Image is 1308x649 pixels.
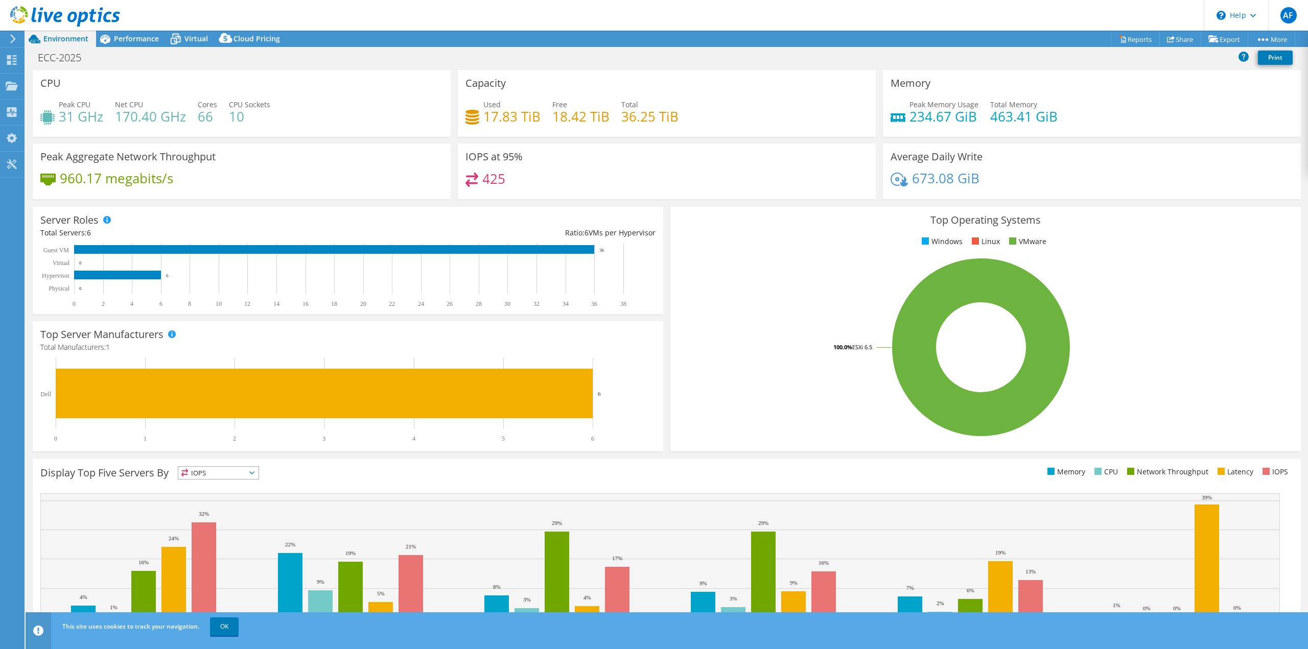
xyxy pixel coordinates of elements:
[909,100,978,109] span: Peak Memory Usage
[406,543,416,549] text: 21%
[418,300,424,307] text: 24
[144,435,147,442] text: 1
[758,520,768,526] text: 29%
[563,300,569,307] text: 34
[43,247,69,254] text: Guest VM
[199,511,209,517] text: 32%
[1258,51,1293,65] a: Print
[620,300,626,307] text: 38
[40,151,216,162] h3: Peak Aggregate Network Throughput
[583,594,591,600] text: 4%
[852,343,872,351] tspan: ESXi 6.5
[53,259,70,267] text: Virtual
[273,300,279,307] text: 14
[216,300,222,307] text: 10
[1260,466,1288,477] li: IOPS
[169,535,179,541] text: 24%
[210,617,239,636] a: OK
[178,467,259,479] span: IOPS
[969,236,1000,247] li: Linux
[891,151,983,162] h3: Average Daily Write
[360,300,366,307] text: 20
[1201,31,1248,47] a: Export
[504,300,510,307] text: 30
[919,236,963,247] li: Windows
[233,435,236,442] text: 2
[621,111,679,122] h4: 36.25 TiB
[73,300,76,307] text: 0
[995,549,1006,556] text: 19%
[233,34,280,43] span: Cloud Pricing
[1025,568,1036,574] text: 13%
[612,555,622,561] text: 17%
[533,300,540,307] text: 32
[106,342,110,352] span: 1
[59,100,90,109] span: Peak CPU
[115,100,143,109] span: Net CPU
[465,151,523,162] h3: IOPS at 95%
[790,580,798,586] text: 9%
[62,622,199,631] span: This site uses cookies to track your navigation.
[40,78,61,89] h3: CPU
[1113,602,1120,608] text: 1%
[678,214,1293,226] h3: Top Operating Systems
[465,78,506,89] h3: Capacity
[40,214,99,226] h3: Server Roles
[909,111,978,122] h4: 234.67 GiB
[476,300,482,307] text: 28
[585,228,589,237] span: 6
[1143,605,1151,611] text: 0%
[912,173,979,184] h4: 673.08 GiB
[188,300,191,307] text: 8
[198,111,217,122] h4: 66
[54,435,57,442] text: 0
[43,34,88,43] span: Environment
[730,595,737,602] text: 3%
[80,594,87,600] text: 4%
[166,273,169,278] text: 6
[331,300,337,307] text: 18
[302,300,309,307] text: 16
[1248,31,1295,47] a: More
[937,600,944,606] text: 2%
[552,100,567,109] span: Free
[40,227,348,238] div: Total Servers:
[1280,7,1297,23] span: AF
[493,584,501,590] text: 8%
[40,342,656,353] h4: Total Manufacturers:
[1125,466,1208,477] li: Network Throughput
[891,78,930,89] h3: Memory
[699,580,707,586] text: 9%
[40,391,51,398] text: Dell
[389,300,395,307] text: 22
[285,541,295,547] text: 22%
[40,329,163,340] h3: Top Server Manufacturers
[599,248,604,253] text: 36
[138,559,149,565] text: 16%
[1217,11,1226,20] svg: \n
[591,435,594,442] text: 6
[79,286,82,291] text: 0
[42,272,69,279] text: Hypervisor
[482,173,505,184] h4: 425
[114,34,159,43] span: Performance
[377,590,385,596] text: 5%
[79,260,82,266] text: 0
[1215,466,1253,477] li: Latency
[552,111,610,122] h4: 18.42 TiB
[110,604,118,610] text: 1%
[229,100,270,109] span: CPU Sockets
[59,111,103,122] h4: 31 GHz
[244,300,250,307] text: 12
[115,111,186,122] h4: 170.40 GHz
[833,343,852,351] tspan: 100.0%
[819,560,829,566] text: 16%
[1233,605,1241,611] text: 0%
[322,435,325,442] text: 3
[33,52,97,63] h1: ECC-2025
[159,300,162,307] text: 6
[229,111,270,122] h4: 10
[198,100,217,109] span: Cores
[49,285,69,292] text: Physical
[102,300,105,307] text: 2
